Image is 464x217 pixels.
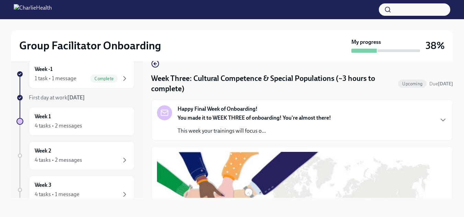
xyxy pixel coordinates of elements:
[35,75,76,82] div: 1 task • 1 message
[16,94,135,101] a: First day at work[DATE]
[19,39,161,52] h2: Group Facilitator Onboarding
[35,65,53,73] h6: Week -1
[14,4,52,15] img: CharlieHealth
[35,156,82,164] div: 4 tasks • 2 messages
[178,114,331,121] strong: You made it to WEEK THREE of onboarding! You're almost there!
[16,107,135,136] a: Week 14 tasks • 2 messages
[35,122,82,130] div: 4 tasks • 2 messages
[178,105,258,113] strong: Happy Final Week of Onboarding!
[178,127,331,135] p: This week your trainings will focus o...
[35,181,52,189] h6: Week 3
[429,81,453,87] span: Due
[351,38,381,46] strong: My progress
[90,76,118,81] span: Complete
[16,176,135,204] a: Week 34 tasks • 1 message
[16,60,135,88] a: Week -11 task • 1 messageComplete
[426,39,445,52] h3: 38%
[16,141,135,170] a: Week 24 tasks • 2 messages
[35,191,79,198] div: 4 tasks • 1 message
[35,147,51,155] h6: Week 2
[438,81,453,87] strong: [DATE]
[429,81,453,87] span: September 29th, 2025 10:00
[398,81,427,86] span: Upcoming
[151,73,395,94] h4: Week Three: Cultural Competence & Special Populations (~3 hours to complete)
[35,113,51,120] h6: Week 1
[67,94,85,101] strong: [DATE]
[29,94,85,101] span: First day at work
